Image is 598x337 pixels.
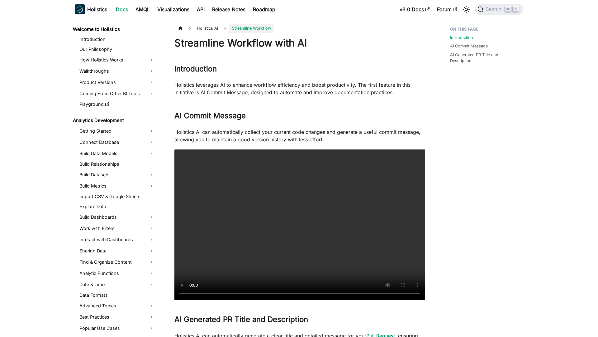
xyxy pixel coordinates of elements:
a: Build Datasets [78,170,156,180]
h2: AI Generated PR Title and Description [174,315,425,327]
a: Forum [433,4,461,14]
a: Sharing Data [78,246,156,256]
a: Product Versions [78,77,156,87]
a: Build Dashboards [78,212,156,222]
a: Docs [112,4,132,14]
a: Roadmap [249,4,279,14]
a: AMQL [132,4,154,14]
video: Your browser does not support embedding video, but you can . [174,149,425,300]
a: Home page [174,24,186,33]
a: Release Notes [208,4,249,14]
h2: AI Commit Message [174,111,425,123]
a: How Holistics Works [78,55,156,65]
a: Data Formats [78,291,156,300]
a: v3.0 Docs [396,4,433,14]
a: Getting Started [78,126,156,136]
h2: Introduction [174,64,425,76]
p: Holistics leverages AI to enhance workflow efficiency and boost productivity. The first feature i... [174,81,425,96]
span: Search [484,7,505,12]
a: Walkthroughs [78,66,156,76]
a: Popular Use Cases [78,323,156,333]
a: Date & Time [78,280,156,290]
a: Coming From Other BI Tools [78,89,156,99]
kbd: K [513,6,519,12]
a: API [193,4,208,14]
a: Welcome to Holistics [71,25,156,34]
a: Our Philosophy [78,45,156,54]
a: Interact with Dashboards [78,235,156,245]
a: Explore Data [78,202,156,211]
h1: Streamline Workflow with AI [174,37,425,49]
a: Import CSV & Google Sheets [78,192,156,201]
a: Build Metrics [78,181,156,191]
b: Holistics [87,6,107,13]
span: Streamline Workflow [229,24,274,33]
a: Build Relationships [78,160,156,168]
a: Connect Database [78,137,156,147]
nav: Breadcrumbs [174,24,425,33]
a: Work with Filters [78,223,156,233]
img: Holistics [75,4,85,14]
a: Analytics Development [71,116,156,125]
a: Introduction [78,35,156,44]
p: Holistics AI can automatically collect your current code changes and generate a useful commit mes... [174,128,425,143]
a: Playground [78,100,156,109]
a: Analytic Functions [78,268,156,278]
a: AI Commit Message [450,43,488,49]
a: Advanced Topics [78,301,156,311]
nav: Docs sidebar [69,19,162,337]
a: HolisticsHolistics [75,4,107,14]
a: AI Generated PR Title and Description [450,52,520,64]
a: Find & Organize Content [78,257,156,267]
span: Holistics AI [194,24,221,33]
a: Visualizations [154,4,193,14]
a: Best Practices [78,312,156,322]
a: Introduction [450,35,473,41]
button: Search (Ctrl+K) [475,4,523,15]
button: Switch between dark and light mode (currently light mode) [461,4,471,14]
a: Build Data Models [78,149,156,159]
